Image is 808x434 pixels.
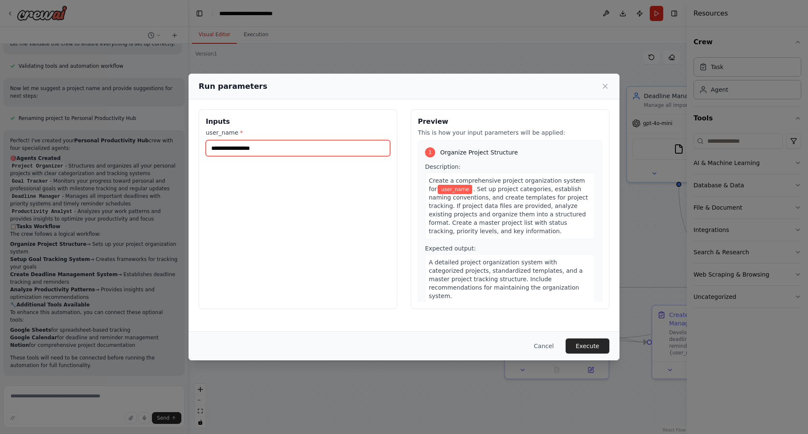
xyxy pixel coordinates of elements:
span: A detailed project organization system with categorized projects, standardized templates, and a m... [429,259,583,299]
span: Organize Project Structure [440,148,518,157]
span: . Set up project categories, establish naming conventions, and create templates for project track... [429,186,588,234]
span: Expected output: [425,245,476,252]
label: user_name [206,128,390,137]
div: 1 [425,147,435,157]
h3: Preview [418,117,602,127]
p: This is how your input parameters will be applied: [418,128,602,137]
h3: Inputs [206,117,390,127]
button: Cancel [527,338,561,354]
button: Execute [566,338,609,354]
span: Create a comprehensive project organization system for [429,177,585,192]
span: Description: [425,163,460,170]
h2: Run parameters [199,80,267,92]
span: Variable: user_name [438,185,472,194]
